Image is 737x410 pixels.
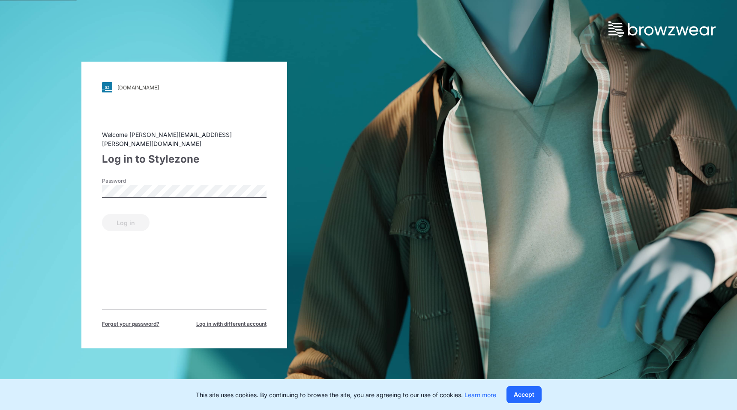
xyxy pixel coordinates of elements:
[608,21,716,37] img: browzwear-logo.73288ffb.svg
[196,390,496,399] p: This site uses cookies. By continuing to browse the site, you are agreeing to our use of cookies.
[506,386,542,403] button: Accept
[464,391,496,398] a: Learn more
[117,84,159,91] div: [DOMAIN_NAME]
[102,152,267,167] div: Log in to Stylezone
[102,320,159,328] span: Forget your password?
[102,82,267,92] a: [DOMAIN_NAME]
[196,320,267,328] span: Log in with different account
[102,177,162,185] label: Password
[102,82,112,92] img: svg+xml;base64,PHN2ZyB3aWR0aD0iMjgiIGhlaWdodD0iMjgiIHZpZXdCb3g9IjAgMCAyOCAyOCIgZmlsbD0ibm9uZSIgeG...
[102,130,267,148] div: Welcome [PERSON_NAME][EMAIL_ADDRESS][PERSON_NAME][DOMAIN_NAME]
